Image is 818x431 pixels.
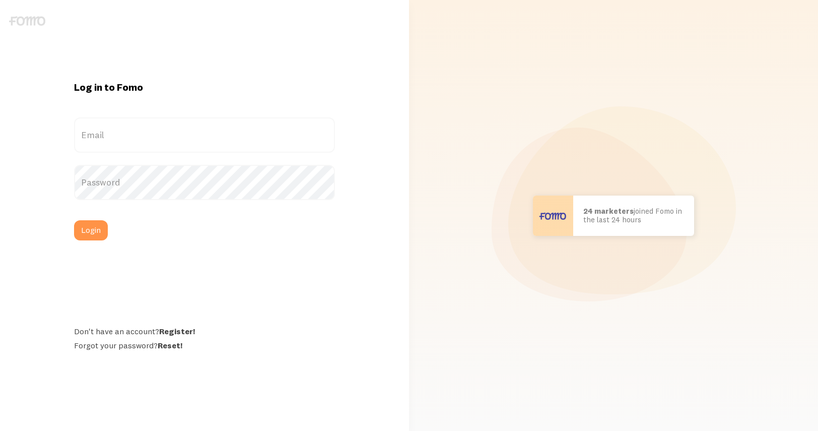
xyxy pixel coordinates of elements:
[533,196,573,236] img: User avatar
[158,340,182,350] a: Reset!
[159,326,195,336] a: Register!
[74,165,334,200] label: Password
[74,81,334,94] h1: Log in to Fomo
[583,206,634,216] b: 24 marketers
[74,326,334,336] div: Don't have an account?
[74,117,334,153] label: Email
[9,16,45,26] img: fomo-logo-gray-b99e0e8ada9f9040e2984d0d95b3b12da0074ffd48d1e5cb62ac37fc77b0b268.svg
[74,340,334,350] div: Forgot your password?
[583,207,684,224] p: joined Fomo in the last 24 hours
[74,220,108,240] button: Login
